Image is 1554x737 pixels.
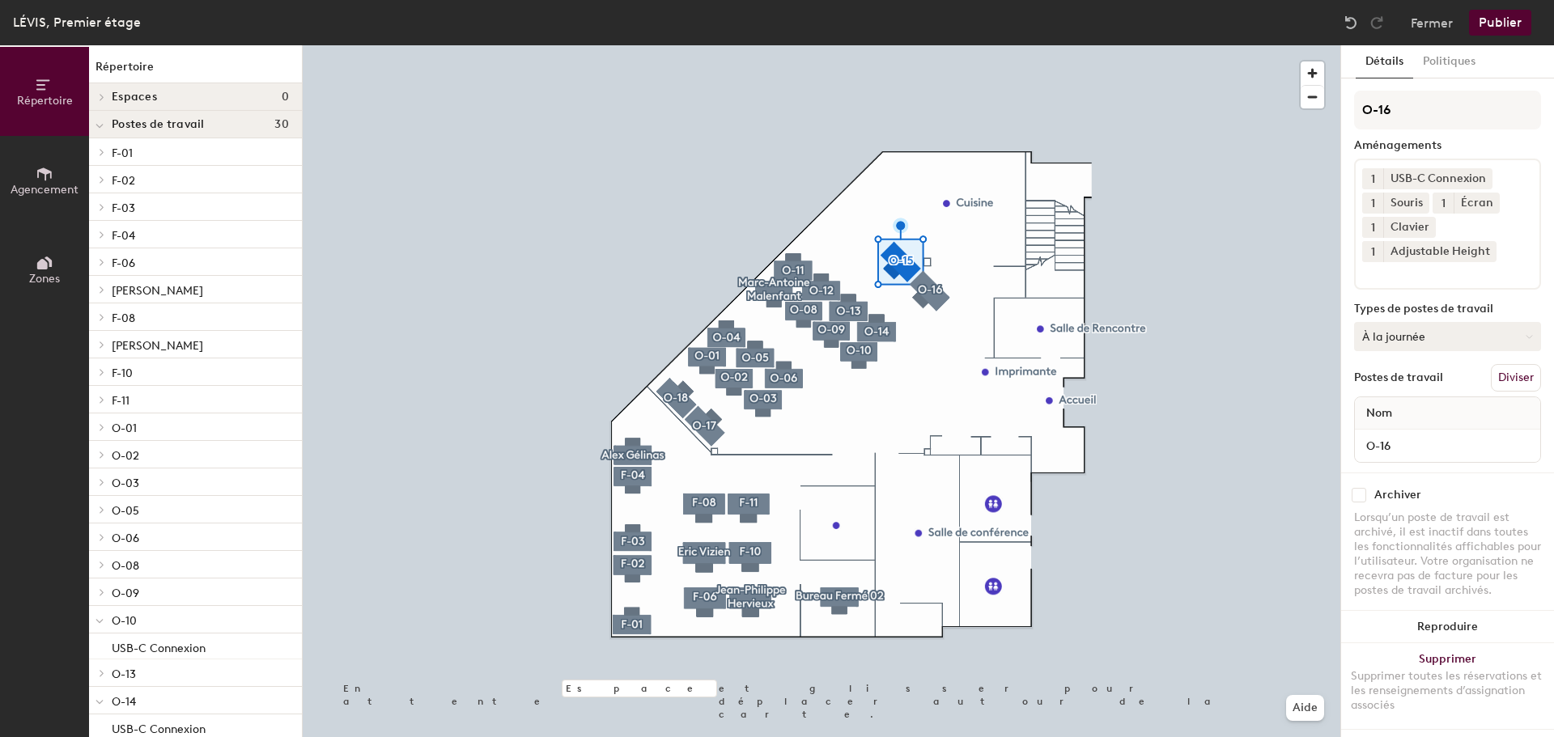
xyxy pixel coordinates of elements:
input: Poste de travail sans nom [1358,434,1537,457]
span: O-02 [112,449,139,463]
button: 1 [1362,241,1383,262]
button: Politiques [1413,45,1485,78]
span: 1 [1371,219,1375,236]
span: F-03 [112,201,135,215]
span: F-04 [112,229,135,243]
span: O-05 [112,504,139,518]
button: 1 [1362,217,1383,238]
span: O-13 [112,667,136,681]
div: Lorsqu’un poste de travail est archivé, il est inactif dans toutes les fonctionnalités affichable... [1354,510,1541,598]
button: Détails [1356,45,1413,78]
div: Postes de travail [1354,371,1443,384]
button: Aide [1286,695,1324,721]
div: LÉVIS, Premier étage [13,12,141,32]
h1: Répertoire [89,58,302,83]
p: USB-C Connexion [112,637,206,655]
div: Clavier [1383,217,1436,238]
span: Agencement [11,183,79,197]
span: 1 [1441,195,1446,212]
span: F-06 [112,256,135,270]
span: Espaces [112,91,157,104]
span: F-11 [112,394,129,408]
img: Undo [1343,15,1359,31]
span: 1 [1371,195,1375,212]
div: Archiver [1374,489,1421,502]
button: 1 [1362,168,1383,189]
span: F-10 [112,366,133,380]
div: Adjustable Height [1383,241,1497,262]
button: SupprimerSupprimer toutes les réservations et les renseignements d’assignation associés [1341,643,1554,729]
p: USB-C Connexion [112,718,206,736]
img: Redo [1369,15,1385,31]
button: Diviser [1491,364,1541,392]
span: Nom [1358,399,1400,428]
span: 0 [282,91,289,104]
span: O-01 [112,421,137,435]
span: Répertoire [17,94,73,108]
span: F-01 [112,146,133,160]
span: Postes de travail [112,118,205,131]
span: O-10 [112,614,137,628]
button: 1 [1433,193,1454,214]
button: Reproduire [1341,611,1554,643]
span: O-06 [112,532,139,545]
span: O-14 [112,695,136,709]
span: [PERSON_NAME] [112,339,203,353]
span: [PERSON_NAME] [112,284,203,298]
button: À la journée [1354,322,1541,351]
button: Fermer [1411,10,1453,36]
div: Supprimer toutes les réservations et les renseignements d’assignation associés [1351,669,1544,713]
span: Zones [29,272,60,286]
span: 1 [1371,244,1375,260]
span: O-03 [112,477,139,490]
span: O-08 [112,559,139,573]
div: Aménagements [1354,139,1541,152]
span: 30 [274,118,289,131]
div: Types de postes de travail [1354,303,1541,316]
span: 1 [1371,171,1375,188]
div: Écran [1454,193,1500,214]
button: Publier [1469,10,1531,36]
span: F-08 [112,311,135,325]
span: F-02 [112,174,135,188]
button: 1 [1362,193,1383,214]
span: O-09 [112,587,139,600]
div: USB-C Connexion [1383,168,1492,189]
div: Souris [1383,193,1429,214]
